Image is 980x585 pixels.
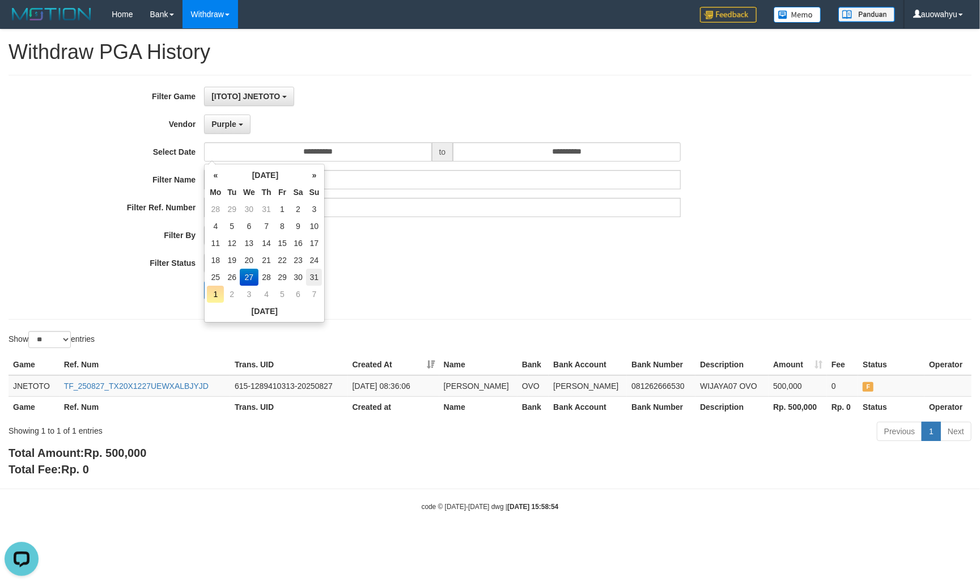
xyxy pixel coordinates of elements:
[224,184,240,201] th: Tu
[627,354,695,375] th: Bank Number
[240,252,258,269] td: 20
[207,286,224,303] td: 1
[422,503,559,511] small: code © [DATE]-[DATE] dwg |
[224,286,240,303] td: 2
[940,422,971,441] a: Next
[224,201,240,218] td: 29
[207,269,224,286] td: 25
[517,354,549,375] th: Bank
[207,235,224,252] td: 11
[275,218,290,235] td: 8
[230,354,348,375] th: Trans. UID
[838,7,895,22] img: panduan.png
[211,120,236,129] span: Purple
[207,303,322,320] th: [DATE]
[549,354,627,375] th: Bank Account
[207,252,224,269] td: 18
[769,375,827,397] td: 500,000
[348,375,439,397] td: [DATE] 08:36:06
[922,422,941,441] a: 1
[827,354,858,375] th: Fee
[258,286,275,303] td: 4
[858,396,924,417] th: Status
[827,396,858,417] th: Rp. 0
[9,375,60,397] td: JNETOTO
[290,269,307,286] td: 30
[60,396,230,417] th: Ref. Num
[827,375,858,397] td: 0
[207,201,224,218] td: 28
[240,201,258,218] td: 30
[207,167,224,184] th: «
[517,396,549,417] th: Bank
[275,269,290,286] td: 29
[549,396,627,417] th: Bank Account
[348,354,439,375] th: Created At: activate to sort column ascending
[695,375,769,397] td: WIJAYA07 OVO
[230,375,348,397] td: 615-1289410313-20250827
[439,396,517,417] th: Name
[877,422,922,441] a: Previous
[769,396,827,417] th: Rp. 500,000
[60,354,230,375] th: Ref. Num
[224,235,240,252] td: 12
[5,5,39,39] button: Open LiveChat chat widget
[306,167,322,184] th: »
[627,375,695,397] td: 081262666530
[290,235,307,252] td: 16
[627,396,695,417] th: Bank Number
[224,252,240,269] td: 19
[439,354,517,375] th: Name
[306,184,322,201] th: Su
[695,396,769,417] th: Description
[290,286,307,303] td: 6
[700,7,757,23] img: Feedback.jpg
[306,286,322,303] td: 7
[240,235,258,252] td: 13
[224,167,306,184] th: [DATE]
[549,375,627,397] td: [PERSON_NAME]
[9,41,971,63] h1: Withdraw PGA History
[207,218,224,235] td: 4
[28,331,71,348] select: Showentries
[517,375,549,397] td: OVO
[240,184,258,201] th: We
[9,447,146,459] b: Total Amount:
[224,218,240,235] td: 5
[290,218,307,235] td: 9
[275,235,290,252] td: 15
[224,269,240,286] td: 26
[61,463,89,476] span: Rp. 0
[769,354,827,375] th: Amount: activate to sort column ascending
[9,463,89,476] b: Total Fee:
[290,184,307,201] th: Sa
[258,218,275,235] td: 7
[240,218,258,235] td: 6
[348,396,439,417] th: Created at
[84,447,146,459] span: Rp. 500,000
[240,269,258,286] td: 27
[306,252,322,269] td: 24
[695,354,769,375] th: Description
[306,201,322,218] td: 3
[204,115,250,134] button: Purple
[9,396,60,417] th: Game
[863,382,873,392] span: FAILED
[204,87,294,106] button: [ITOTO] JNETOTO
[924,396,971,417] th: Operator
[774,7,821,23] img: Button%20Memo.svg
[275,184,290,201] th: Fr
[306,218,322,235] td: 10
[290,252,307,269] td: 23
[258,184,275,201] th: Th
[9,6,95,23] img: MOTION_logo.png
[258,235,275,252] td: 14
[306,269,322,286] td: 31
[507,503,558,511] strong: [DATE] 15:58:54
[211,92,280,101] span: [ITOTO] JNETOTO
[9,354,60,375] th: Game
[64,381,209,391] a: TF_250827_TX20X1227UEWXALBJYJD
[858,354,924,375] th: Status
[240,286,258,303] td: 3
[306,235,322,252] td: 17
